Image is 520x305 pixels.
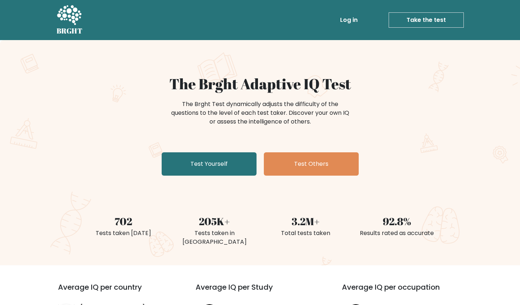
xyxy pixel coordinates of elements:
div: Total tests taken [265,229,347,238]
a: Test Others [264,152,359,176]
div: Results rated as accurate [356,229,438,238]
a: Take the test [389,12,464,28]
div: 205K+ [173,214,256,229]
a: Log in [337,13,361,27]
div: 92.8% [356,214,438,229]
h5: BRGHT [57,27,83,35]
a: Test Yourself [162,152,257,176]
a: BRGHT [57,3,83,37]
div: 702 [82,214,165,229]
div: Tests taken [DATE] [82,229,165,238]
h3: Average IQ per Study [196,283,324,300]
div: 3.2M+ [265,214,347,229]
div: Tests taken in [GEOGRAPHIC_DATA] [173,229,256,246]
h3: Average IQ per occupation [342,283,471,300]
div: The Brght Test dynamically adjusts the difficulty of the questions to the level of each test take... [169,100,351,126]
h3: Average IQ per country [58,283,169,300]
h1: The Brght Adaptive IQ Test [82,75,438,93]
